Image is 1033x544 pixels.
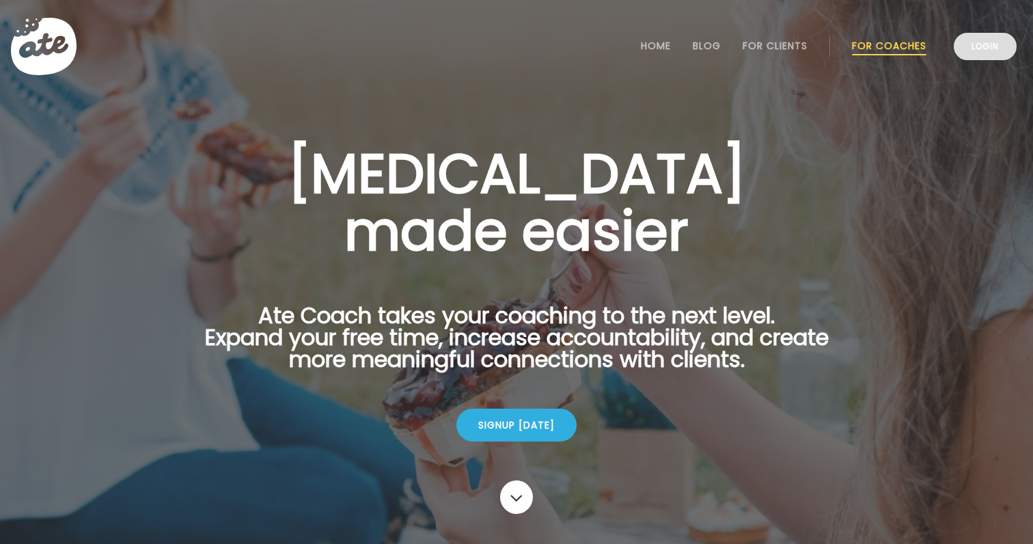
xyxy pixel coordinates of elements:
[183,305,850,387] p: Ate Coach takes your coaching to the next level. Expand your free time, increase accountability, ...
[641,40,671,51] a: Home
[456,409,577,441] div: Signup [DATE]
[852,40,926,51] a: For Coaches
[743,40,808,51] a: For Clients
[693,40,721,51] a: Blog
[954,33,1017,60] a: Login
[183,145,850,260] h1: [MEDICAL_DATA] made easier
